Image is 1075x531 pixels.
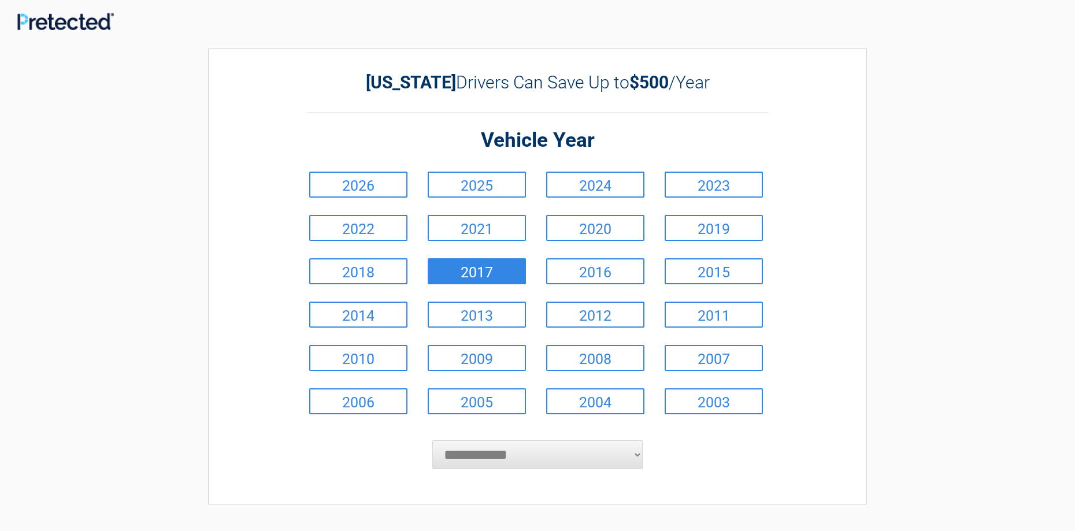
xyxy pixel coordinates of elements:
a: 2003 [665,388,763,414]
a: 2020 [546,215,644,241]
a: 2026 [309,172,407,198]
a: 2019 [665,215,763,241]
img: Main Logo [17,13,114,30]
a: 2024 [546,172,644,198]
a: 2007 [665,345,763,371]
a: 2014 [309,302,407,328]
h2: Drivers Can Save Up to /Year [306,72,769,92]
b: [US_STATE] [366,72,456,92]
a: 2010 [309,345,407,371]
a: 2017 [428,258,526,284]
a: 2023 [665,172,763,198]
a: 2018 [309,258,407,284]
a: 2008 [546,345,644,371]
a: 2006 [309,388,407,414]
a: 2004 [546,388,644,414]
a: 2009 [428,345,526,371]
h2: Vehicle Year [306,127,769,154]
a: 2025 [428,172,526,198]
a: 2005 [428,388,526,414]
a: 2012 [546,302,644,328]
a: 2016 [546,258,644,284]
a: 2021 [428,215,526,241]
a: 2015 [665,258,763,284]
a: 2013 [428,302,526,328]
a: 2011 [665,302,763,328]
b: $500 [629,72,669,92]
a: 2022 [309,215,407,241]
